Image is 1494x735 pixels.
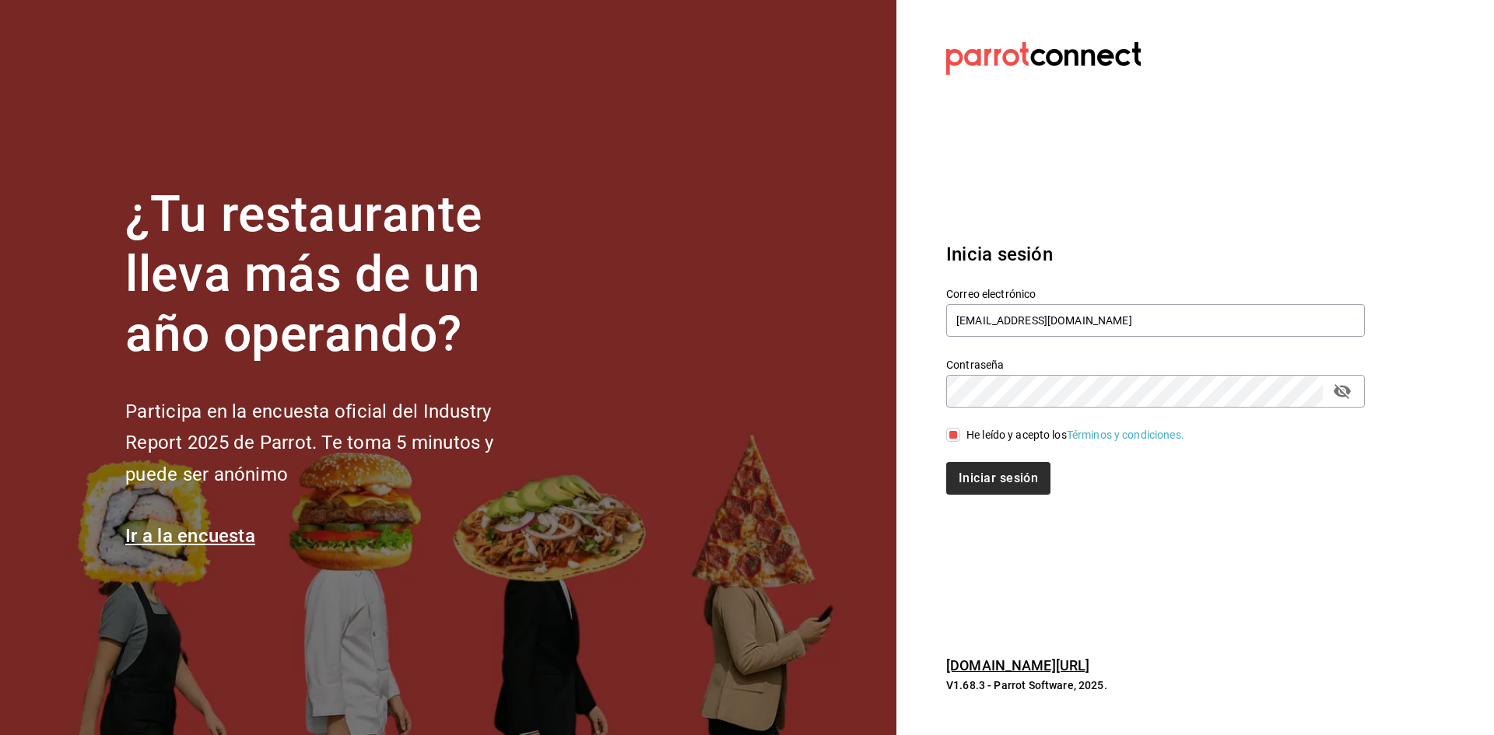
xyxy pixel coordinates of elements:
button: passwordField [1329,378,1355,404]
a: [DOMAIN_NAME][URL] [946,657,1089,674]
a: Términos y condiciones. [1067,429,1184,441]
label: Correo electrónico [946,289,1365,299]
div: He leído y acepto los [966,427,1184,443]
h2: Participa en la encuesta oficial del Industry Report 2025 de Parrot. Te toma 5 minutos y puede se... [125,396,545,491]
input: Ingresa tu correo electrónico [946,304,1365,337]
a: Ir a la encuesta [125,525,255,547]
h1: ¿Tu restaurante lleva más de un año operando? [125,185,545,364]
h3: Inicia sesión [946,240,1365,268]
button: Iniciar sesión [946,462,1050,495]
label: Contraseña [946,359,1365,370]
p: V1.68.3 - Parrot Software, 2025. [946,677,1365,693]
